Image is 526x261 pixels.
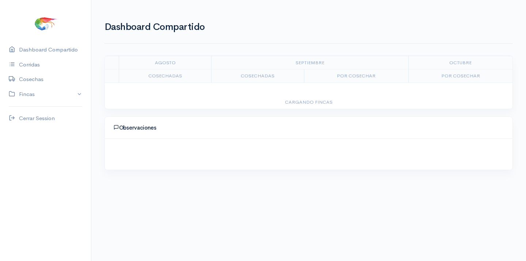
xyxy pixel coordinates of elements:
td: Cosechadas [211,69,304,83]
td: Por Cosechar [304,69,408,83]
td: Cosechadas [119,69,211,83]
td: agosto [119,56,211,69]
div: Cargando fincas [114,99,504,106]
h4: Observaciones [114,124,504,131]
h1: Dashboard Compartido [104,22,513,32]
td: octubre [408,56,512,69]
td: septiembre [211,56,408,69]
td: Por Cosechar [408,69,512,83]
